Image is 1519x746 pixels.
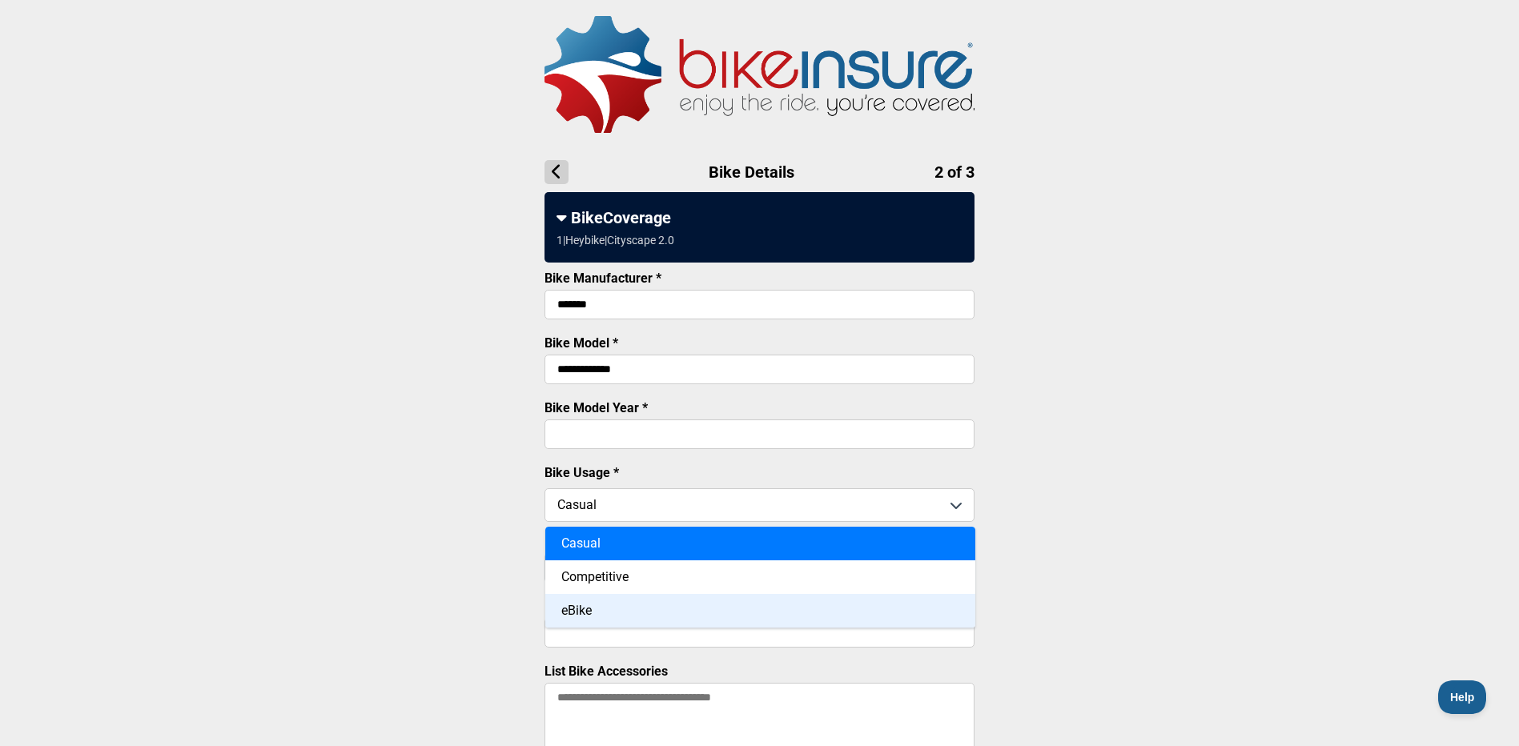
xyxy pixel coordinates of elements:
label: List Bike Accessories [545,664,668,679]
label: Bike Purchase Price * [545,534,669,549]
div: BikeCoverage [557,208,962,227]
div: Casual [545,527,975,560]
label: Bike Model Year * [545,400,648,415]
label: Bike Manufacturer * [545,271,661,286]
span: 2 of 3 [934,162,974,182]
label: Bike Model * [545,335,618,351]
label: Bike Serial Number [545,599,657,614]
div: eBike [545,594,975,628]
div: 1 | Heybike | Cityscape 2.0 [557,234,674,247]
label: Bike Usage * [545,465,619,480]
h1: Bike Details [545,160,974,184]
div: Competitive [545,560,975,594]
iframe: Toggle Customer Support [1438,680,1487,714]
